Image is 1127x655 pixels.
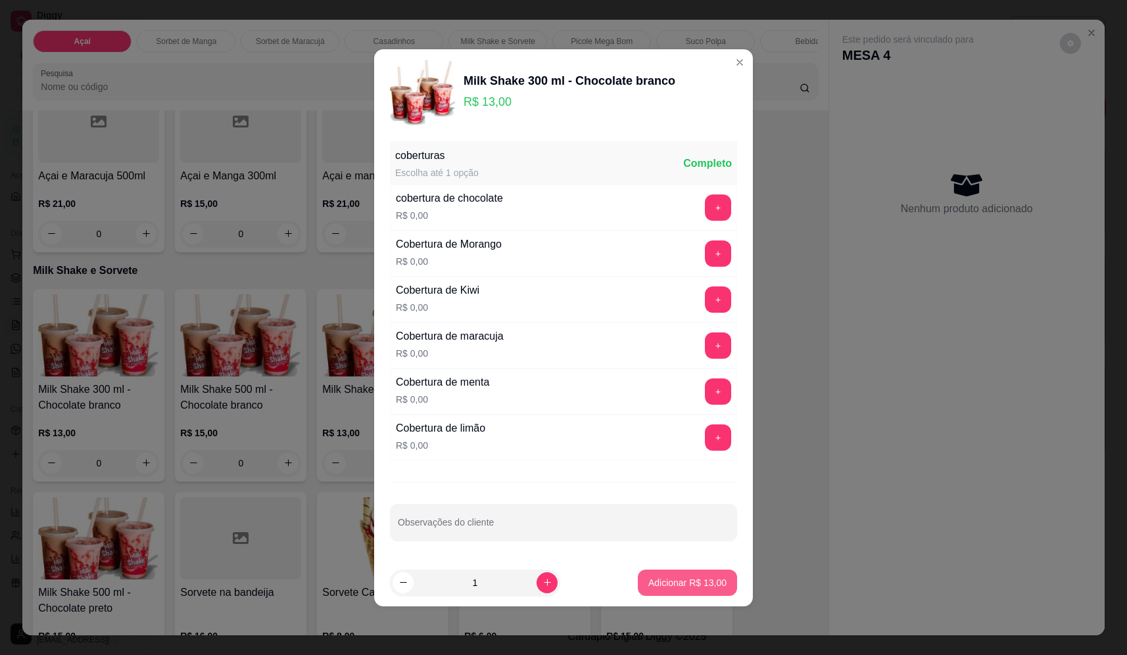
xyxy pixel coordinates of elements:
p: Adicionar R$ 13,00 [648,576,727,589]
button: decrease-product-quantity [393,572,414,593]
button: add [705,240,731,267]
p: R$ 0,00 [396,301,479,314]
input: Observações do cliente [398,521,729,534]
button: Close [729,52,750,73]
div: Escolha até 1 opção [395,166,479,179]
div: coberturas [395,148,479,164]
button: add [705,332,731,359]
div: Cobertura de Kiwi [396,282,479,298]
div: Cobertura de maracuja [396,328,504,344]
button: increase-product-quantity [537,572,558,593]
p: R$ 0,00 [396,347,504,360]
div: cobertura de chocolate [396,191,503,206]
p: R$ 0,00 [396,209,503,222]
p: R$ 0,00 [396,439,485,452]
p: R$ 13,00 [464,93,675,111]
div: Cobertura de limão [396,420,485,436]
div: Cobertura de Morango [396,237,502,252]
button: add [705,194,731,221]
img: product-image [390,60,456,125]
button: Adicionar R$ 13,00 [638,570,737,596]
button: add [705,378,731,405]
p: R$ 0,00 [396,393,489,406]
p: R$ 0,00 [396,255,502,268]
button: add [705,286,731,313]
div: Cobertura de menta [396,374,489,390]
div: Milk Shake 300 ml - Chocolate branco [464,72,675,90]
button: add [705,424,731,451]
div: Completo [683,156,732,171]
